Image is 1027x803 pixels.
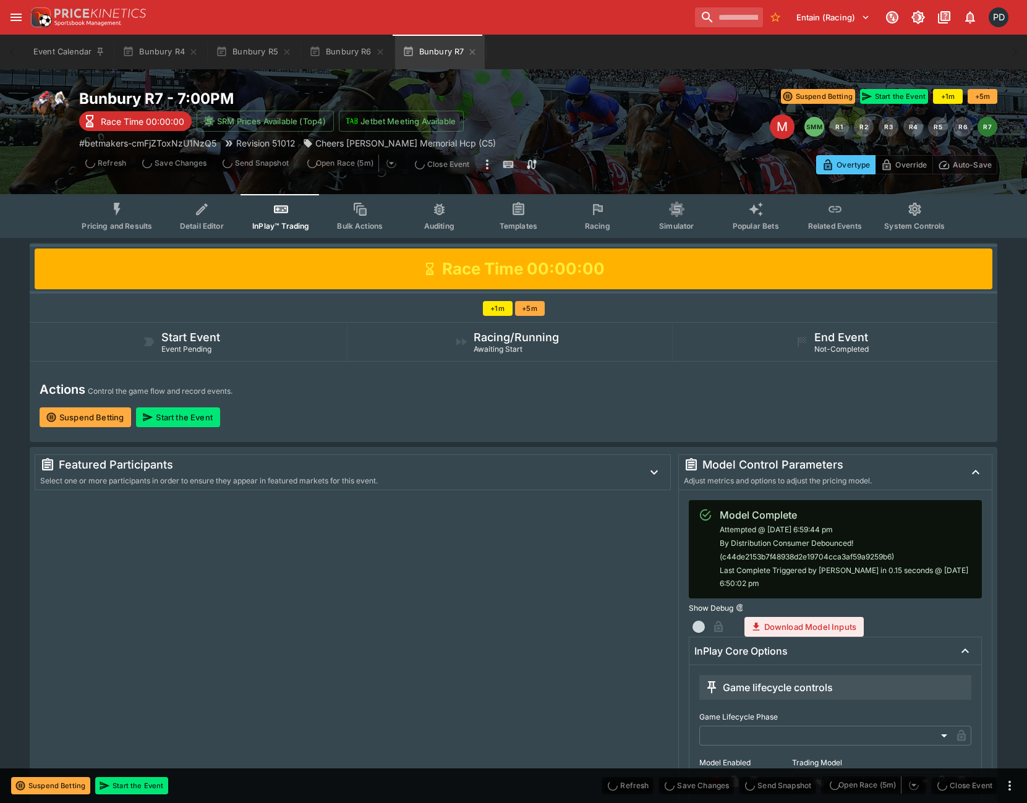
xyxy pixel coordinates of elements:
[54,9,146,18] img: PriceKinetics
[808,221,862,231] span: Related Events
[933,89,963,104] button: +1m
[816,155,876,174] button: Overtype
[252,221,309,231] span: InPlay™ Trading
[928,117,948,137] button: R5
[115,35,206,69] button: Bunbury R4
[704,680,833,695] div: Game lifecycle controls
[699,707,971,726] label: Game Lifecycle Phase
[895,158,927,171] p: Override
[829,117,849,137] button: R1
[736,603,744,612] button: Show Debug
[699,753,785,771] label: Model Enabled
[474,344,522,354] span: Awaiting Start
[197,111,334,132] button: SRM Prices Available (Top4)
[79,137,216,150] p: Copy To Clipboard
[395,35,485,69] button: Bunbury R7
[659,221,694,231] span: Simulator
[907,6,929,28] button: Toggle light/dark mode
[837,158,870,171] p: Overtype
[789,7,877,27] button: Select Tenant
[744,617,864,637] button: Download Model Inputs
[689,603,733,613] p: Show Debug
[101,115,184,128] p: Race Time 00:00:00
[315,137,496,150] p: Cheers [PERSON_NAME] Memorial Hcp (C5)
[483,301,513,316] button: +1m
[161,330,220,344] h5: Start Event
[40,457,633,472] div: Featured Participants
[694,645,788,658] h6: InPlay Core Options
[500,221,537,231] span: Templates
[82,221,152,231] span: Pricing and Results
[26,35,113,69] button: Event Calendar
[765,7,785,27] button: No Bookmarks
[684,457,955,472] div: Model Control Parameters
[781,89,855,104] button: Suspend Betting
[770,114,795,139] div: Edit Meeting
[346,115,358,127] img: jetbet-logo.svg
[881,6,903,28] button: Connected to PK
[684,476,872,485] span: Adjust metrics and options to adjust the pricing model.
[337,221,383,231] span: Bulk Actions
[985,4,1012,31] button: Paul Dicioccio
[136,407,219,427] button: Start the Event
[79,89,539,108] h2: Copy To Clipboard
[54,20,121,26] img: Sportsbook Management
[854,117,874,137] button: R2
[733,221,779,231] span: Popular Bets
[953,117,973,137] button: R6
[821,776,926,794] div: split button
[860,89,928,104] button: Start the Event
[959,6,981,28] button: Notifications
[720,525,968,588] span: Attempted @ [DATE] 6:59:44 pm By Distribution Consumer Debounced! (c44de2153b7f48938d2e19704cca3a...
[989,7,1008,27] div: Paul Dicioccio
[879,117,898,137] button: R3
[180,221,224,231] span: Detail Editor
[88,385,232,397] p: Control the game flow and record events.
[903,117,923,137] button: R4
[40,407,131,427] button: Suspend Betting
[339,111,464,132] button: Jetbet Meeting Available
[875,155,932,174] button: Override
[932,155,997,174] button: Auto-Save
[5,6,27,28] button: open drawer
[720,508,972,522] div: Model Complete
[933,6,955,28] button: Documentation
[953,158,992,171] p: Auto-Save
[40,381,85,397] h4: Actions
[968,89,997,104] button: +5m
[585,221,610,231] span: Racing
[72,194,955,238] div: Event type filters
[804,117,824,137] button: SMM
[814,330,868,344] h5: End Event
[1002,778,1017,793] button: more
[695,7,763,27] input: search
[515,301,545,316] button: +5m
[161,344,211,354] span: Event Pending
[804,117,997,137] nav: pagination navigation
[424,221,454,231] span: Auditing
[95,777,168,794] button: Start the Event
[816,155,997,174] div: Start From
[11,777,90,794] button: Suspend Betting
[792,753,971,771] label: Trading Model
[814,344,869,354] span: Not-Completed
[27,5,52,30] img: PriceKinetics Logo
[884,221,945,231] span: System Controls
[303,137,496,150] div: Cheers Mark Hillson Memorial Hcp (C5)
[30,89,69,129] img: horse_racing.png
[302,35,393,69] button: Bunbury R6
[978,117,997,137] button: R7
[474,330,559,344] h5: Racing/Running
[299,155,404,172] div: split button
[480,155,495,174] button: more
[40,476,378,485] span: Select one or more participants in order to ensure they appear in featured markets for this event.
[236,137,296,150] p: Revision 51012
[208,35,299,69] button: Bunbury R5
[442,258,605,279] h1: Race Time 00:00:00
